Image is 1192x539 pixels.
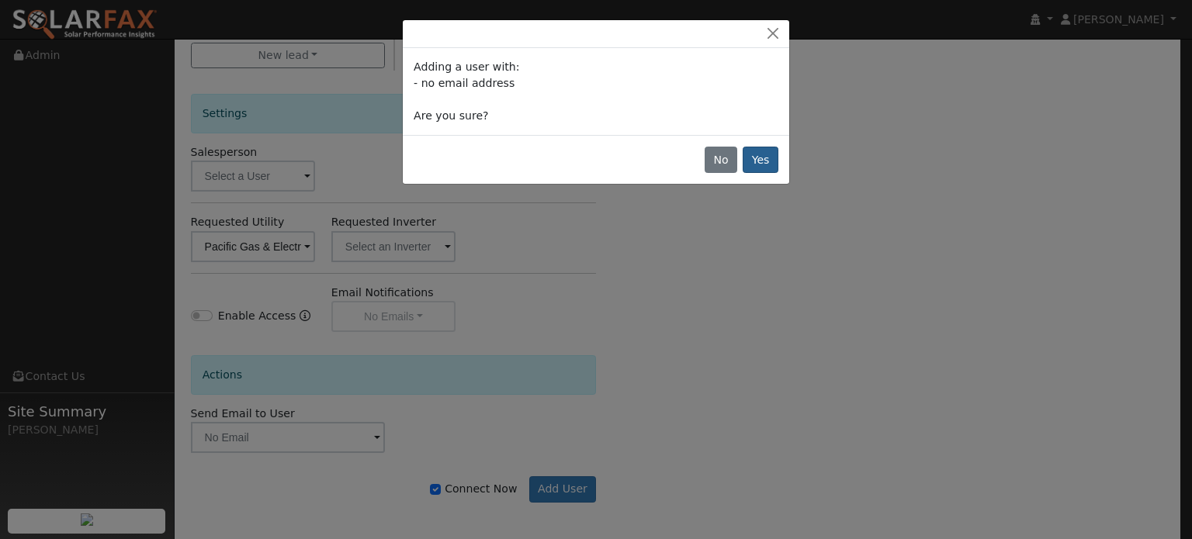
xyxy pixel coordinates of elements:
span: - no email address [414,77,515,89]
button: Yes [743,147,778,173]
span: Adding a user with: [414,60,519,73]
button: No [705,147,737,173]
span: Are you sure? [414,109,488,122]
button: Close [762,26,784,42]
